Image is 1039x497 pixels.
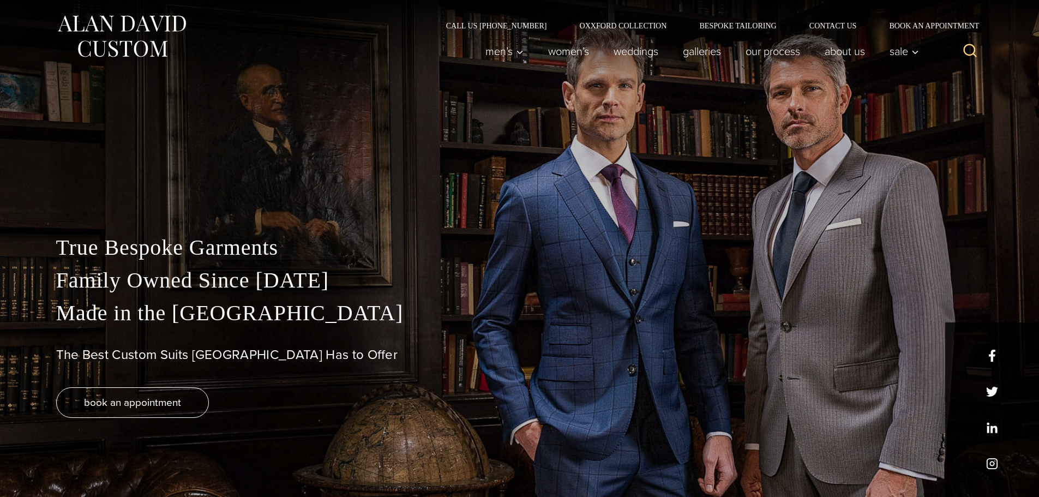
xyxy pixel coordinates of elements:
a: book an appointment [56,387,209,418]
a: About Us [812,40,877,62]
span: Sale [890,46,919,57]
a: Women’s [536,40,601,62]
a: Call Us [PHONE_NUMBER] [430,22,563,29]
nav: Primary Navigation [473,40,924,62]
button: View Search Form [957,38,983,64]
span: Men’s [485,46,524,57]
a: Contact Us [793,22,873,29]
a: Galleries [670,40,733,62]
a: Oxxford Collection [563,22,683,29]
h1: The Best Custom Suits [GEOGRAPHIC_DATA] Has to Offer [56,347,983,363]
a: Book an Appointment [873,22,983,29]
span: book an appointment [84,394,181,410]
img: Alan David Custom [56,12,187,61]
p: True Bespoke Garments Family Owned Since [DATE] Made in the [GEOGRAPHIC_DATA] [56,231,983,330]
a: weddings [601,40,670,62]
a: Our Process [733,40,812,62]
nav: Secondary Navigation [430,22,983,29]
a: Bespoke Tailoring [683,22,792,29]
